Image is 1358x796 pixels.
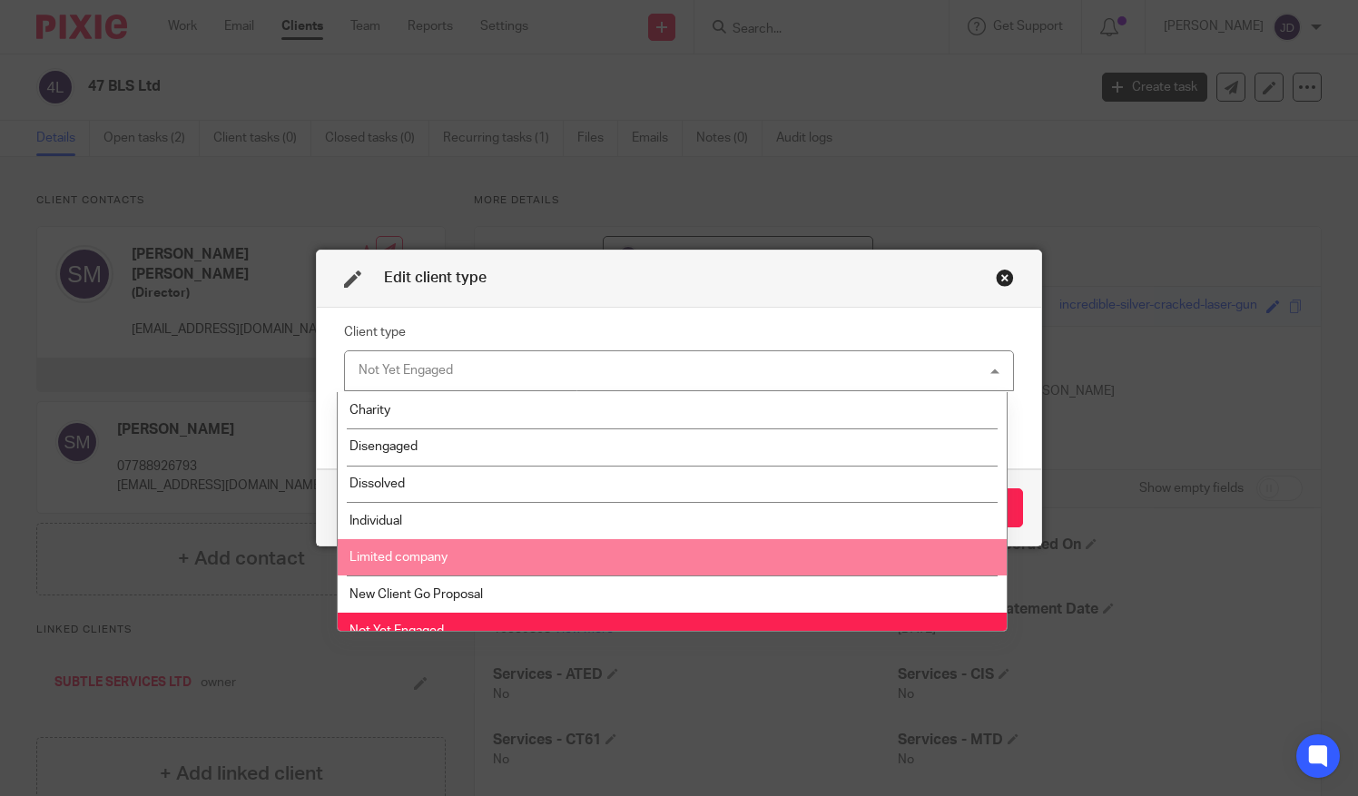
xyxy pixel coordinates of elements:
span: Disengaged [349,440,418,453]
div: Close this dialog window [996,269,1014,287]
span: Charity [349,404,390,417]
span: Dissolved [349,477,405,490]
span: New Client Go Proposal [349,588,483,601]
span: Limited company [349,551,448,564]
span: Edit client type [384,270,487,285]
label: Client type [344,323,406,341]
div: Not Yet Engaged [359,364,453,377]
span: Individual [349,515,402,527]
span: Not Yet Engaged [349,624,444,637]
